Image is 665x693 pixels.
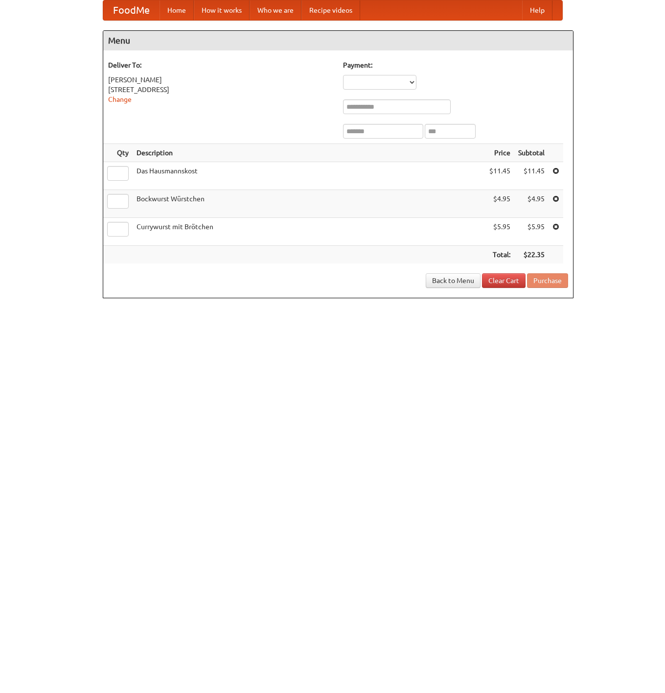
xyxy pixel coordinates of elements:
[133,144,485,162] th: Description
[527,273,568,288] button: Purchase
[301,0,360,20] a: Recipe videos
[485,190,514,218] td: $4.95
[133,162,485,190] td: Das Hausmannskost
[194,0,250,20] a: How it works
[108,96,132,103] a: Change
[133,218,485,246] td: Currywurst mit Brötchen
[133,190,485,218] td: Bockwurst Würstchen
[485,144,514,162] th: Price
[482,273,526,288] a: Clear Cart
[343,60,568,70] h5: Payment:
[103,144,133,162] th: Qty
[108,60,333,70] h5: Deliver To:
[514,144,549,162] th: Subtotal
[103,31,573,50] h4: Menu
[108,75,333,85] div: [PERSON_NAME]
[514,218,549,246] td: $5.95
[250,0,301,20] a: Who we are
[426,273,481,288] a: Back to Menu
[514,246,549,264] th: $22.35
[108,85,333,95] div: [STREET_ADDRESS]
[514,190,549,218] td: $4.95
[485,246,514,264] th: Total:
[485,218,514,246] td: $5.95
[103,0,160,20] a: FoodMe
[522,0,552,20] a: Help
[514,162,549,190] td: $11.45
[160,0,194,20] a: Home
[485,162,514,190] td: $11.45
